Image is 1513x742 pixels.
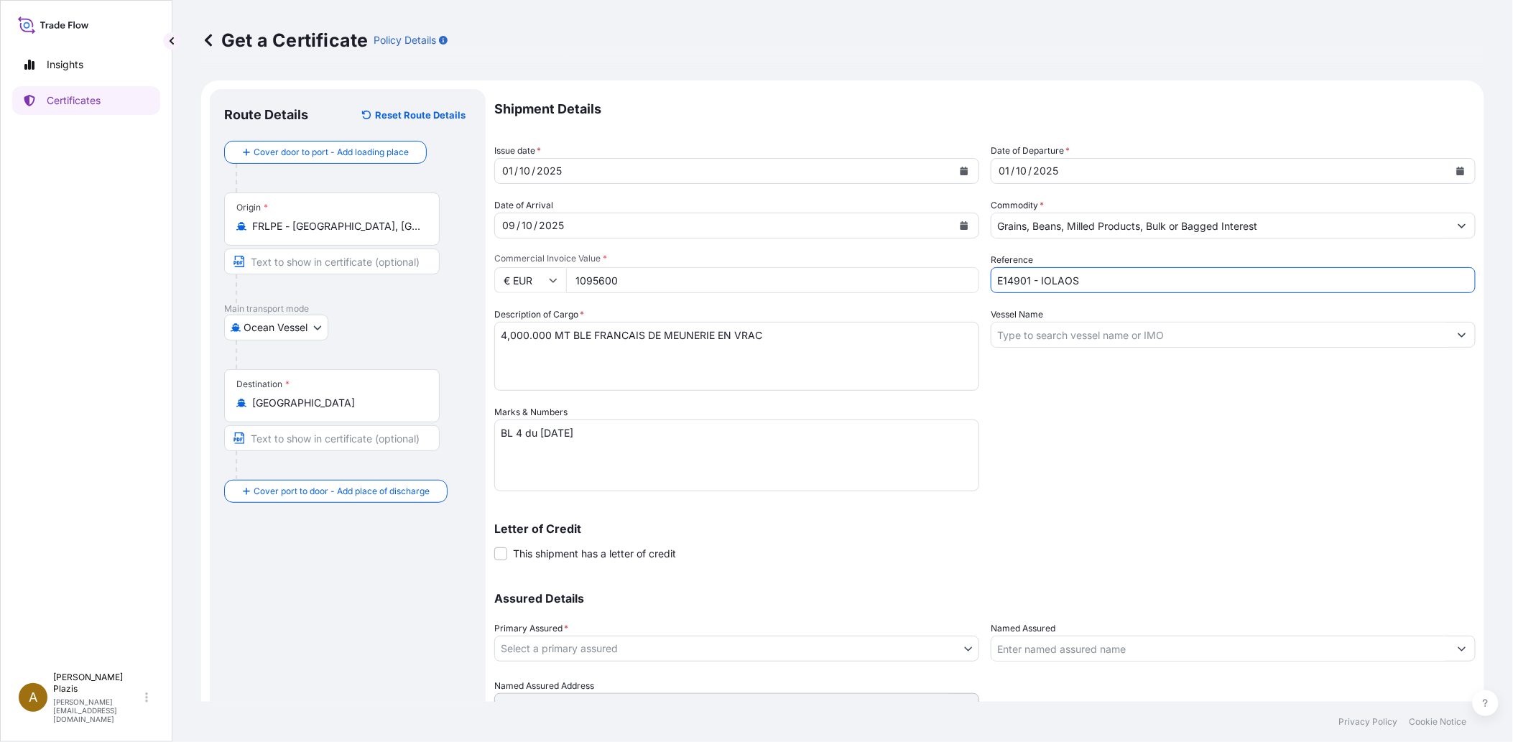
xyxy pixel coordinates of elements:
[47,57,83,72] p: Insights
[1449,213,1475,238] button: Show suggestions
[224,141,427,164] button: Cover door to port - Add loading place
[513,547,676,561] span: This shipment has a letter of credit
[1449,322,1475,348] button: Show suggestions
[991,213,1449,238] input: Type to search commodity
[224,106,308,124] p: Route Details
[501,162,514,180] div: day,
[1339,716,1398,728] a: Privacy Policy
[494,405,568,419] label: Marks & Numbers
[224,315,328,340] button: Select transport
[991,144,1070,158] span: Date of Departure
[53,672,142,695] p: [PERSON_NAME] Plazis
[953,214,976,237] button: Calendar
[991,322,1449,348] input: Type to search vessel name or IMO
[494,198,553,213] span: Date of Arrival
[236,202,268,213] div: Origin
[494,679,594,693] label: Named Assured Address
[494,89,1476,129] p: Shipment Details
[29,690,37,705] span: A
[501,217,517,234] div: day,
[252,396,422,410] input: Destination
[1028,162,1032,180] div: /
[991,621,1055,636] label: Named Assured
[1014,162,1028,180] div: month,
[1449,159,1472,182] button: Calendar
[501,641,618,656] span: Select a primary assured
[566,267,979,293] input: Enter amount
[254,484,430,498] span: Cover port to door - Add place of discharge
[355,103,471,126] button: Reset Route Details
[224,480,448,503] button: Cover port to door - Add place of discharge
[236,379,290,390] div: Destination
[494,144,541,158] span: Issue date
[518,162,532,180] div: month,
[224,303,471,315] p: Main transport mode
[47,93,101,108] p: Certificates
[12,50,160,79] a: Insights
[520,217,534,234] div: month,
[224,425,440,451] input: Text to appear on certificate
[254,145,409,159] span: Cover door to port - Add loading place
[494,253,979,264] span: Commercial Invoice Value
[494,307,584,322] label: Description of Cargo
[991,267,1476,293] input: Enter booking reference
[1032,162,1060,180] div: year,
[494,593,1476,604] p: Assured Details
[534,217,537,234] div: /
[991,636,1449,662] input: Assured Name
[514,162,518,180] div: /
[991,253,1033,267] label: Reference
[53,697,142,723] p: [PERSON_NAME][EMAIL_ADDRESS][DOMAIN_NAME]
[494,621,568,636] span: Primary Assured
[953,159,976,182] button: Calendar
[991,198,1044,213] label: Commodity
[537,217,565,234] div: year,
[244,320,307,335] span: Ocean Vessel
[1410,716,1467,728] a: Cookie Notice
[201,29,368,52] p: Get a Certificate
[494,636,979,662] button: Select a primary assured
[535,162,563,180] div: year,
[375,108,466,122] p: Reset Route Details
[991,307,1043,322] label: Vessel Name
[517,217,520,234] div: /
[997,162,1011,180] div: day,
[12,86,160,115] a: Certificates
[1011,162,1014,180] div: /
[224,249,440,274] input: Text to appear on certificate
[374,33,436,47] p: Policy Details
[252,219,422,233] input: Origin
[494,523,1476,534] p: Letter of Credit
[532,162,535,180] div: /
[1449,636,1475,662] button: Show suggestions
